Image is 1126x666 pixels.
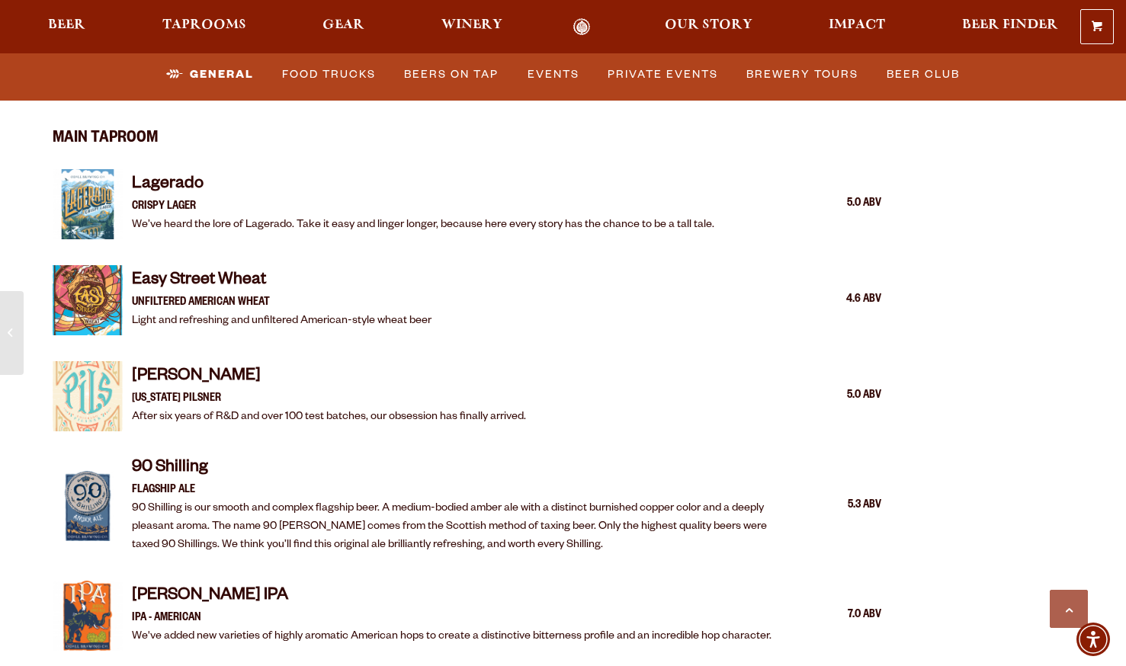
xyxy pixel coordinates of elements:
[322,19,364,31] span: Gear
[53,265,123,335] img: Item Thumbnail
[132,628,772,646] p: We've added new varieties of highly aromatic American hops to create a distinctive bitterness pro...
[48,19,85,31] span: Beer
[132,390,526,408] p: [US_STATE] PILSNER
[665,19,752,31] span: Our Story
[819,18,895,36] a: Impact
[53,361,123,431] img: Item Thumbnail
[53,109,882,152] h3: Main Taproom
[521,57,585,92] a: Events
[805,194,881,214] div: 5.0 ABV
[132,174,714,198] h4: Lagerado
[962,19,1058,31] span: Beer Finder
[805,290,881,310] div: 4.6 ABV
[805,496,881,516] div: 5.3 ABV
[805,606,881,626] div: 7.0 ABV
[132,366,526,390] h4: [PERSON_NAME]
[952,18,1068,36] a: Beer Finder
[152,18,256,36] a: Taprooms
[132,500,797,555] p: 90 Shilling is our smooth and complex flagship beer. A medium-bodied amber ale with a distinct bu...
[132,312,431,331] p: Light and refreshing and unfiltered American-style wheat beer
[132,216,714,235] p: We’ve heard the lore of Lagerado. Take it easy and linger longer, because here every story has th...
[132,270,431,294] h4: Easy Street Wheat
[53,581,123,651] img: Item Thumbnail
[829,19,885,31] span: Impact
[1076,623,1110,656] div: Accessibility Menu
[38,18,95,36] a: Beer
[881,57,966,92] a: Beer Club
[132,610,772,628] p: IPA - AMERICAN
[132,585,772,610] h4: [PERSON_NAME] IPA
[162,19,246,31] span: Taprooms
[132,457,797,482] h4: 90 Shilling
[53,169,123,239] img: Item Thumbnail
[132,408,526,427] p: After six years of R&D and over 100 test batches, our obsession has finally arrived.
[313,18,374,36] a: Gear
[132,198,714,216] p: CRISPY LAGER
[276,57,382,92] a: Food Trucks
[805,386,881,406] div: 5.0 ABV
[553,18,610,36] a: Odell Home
[441,19,502,31] span: Winery
[740,57,865,92] a: Brewery Tours
[398,57,505,92] a: Beers on Tap
[132,294,431,312] p: UNFILTERED AMERICAN WHEAT
[132,482,797,500] p: FLAGSHIP ALE
[431,18,512,36] a: Winery
[53,471,123,541] img: Item Thumbnail
[1050,590,1088,628] a: Scroll to top
[601,57,724,92] a: Private Events
[160,57,260,92] a: General
[655,18,762,36] a: Our Story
